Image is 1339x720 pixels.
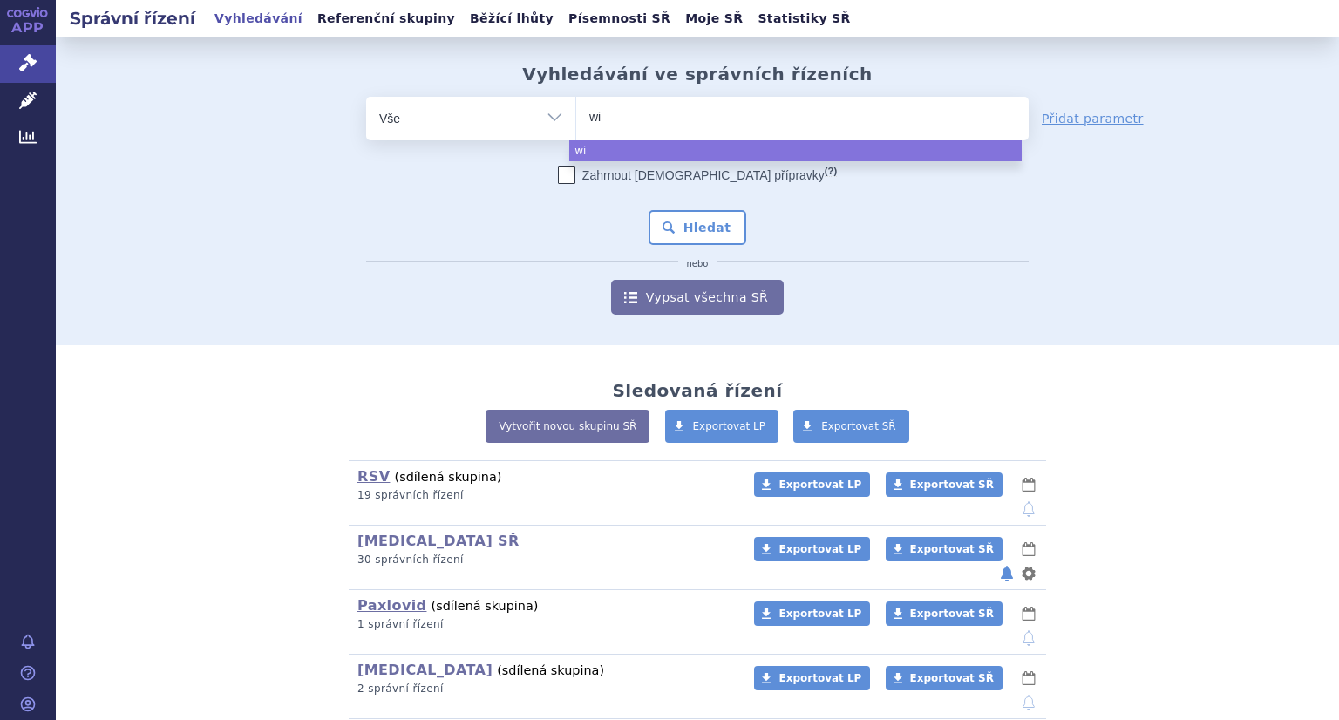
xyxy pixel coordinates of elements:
[395,470,502,484] span: (sdílená skupina)
[1020,692,1037,713] button: notifikace
[357,553,731,567] p: 30 správních řízení
[910,608,994,620] span: Exportovat SŘ
[522,64,873,85] h2: Vyhledávání ve správních řízeních
[357,617,731,632] p: 1 správní řízení
[432,599,539,613] span: (sdílená skupina)
[486,410,649,443] a: Vytvořit novou skupinu SŘ
[910,543,994,555] span: Exportovat SŘ
[680,7,748,31] a: Moje SŘ
[778,672,861,684] span: Exportovat LP
[886,666,1003,690] a: Exportovat SŘ
[312,7,460,31] a: Referenční skupiny
[465,7,559,31] a: Běžící lhůty
[1020,474,1037,495] button: lhůty
[665,410,779,443] a: Exportovat LP
[998,563,1016,584] button: notifikace
[1020,628,1037,649] button: notifikace
[209,7,308,31] a: Vyhledávání
[886,537,1003,561] a: Exportovat SŘ
[752,7,855,31] a: Statistiky SŘ
[678,259,717,269] i: nebo
[612,380,782,401] h2: Sledovaná řízení
[793,410,909,443] a: Exportovat SŘ
[357,468,390,485] a: RSV
[754,601,870,626] a: Exportovat LP
[56,6,209,31] h2: Správní řízení
[754,472,870,497] a: Exportovat LP
[357,488,731,503] p: 19 správních řízení
[1020,563,1037,584] button: nastavení
[910,479,994,491] span: Exportovat SŘ
[558,166,837,184] label: Zahrnout [DEMOGRAPHIC_DATA] přípravky
[778,608,861,620] span: Exportovat LP
[754,666,870,690] a: Exportovat LP
[825,166,837,177] abbr: (?)
[611,280,784,315] a: Vypsat všechna SŘ
[1020,499,1037,520] button: notifikace
[821,420,896,432] span: Exportovat SŘ
[497,663,604,677] span: (sdílená skupina)
[1020,539,1037,560] button: lhůty
[649,210,747,245] button: Hledat
[754,537,870,561] a: Exportovat LP
[910,672,994,684] span: Exportovat SŘ
[778,543,861,555] span: Exportovat LP
[357,597,426,614] a: Paxlovid
[778,479,861,491] span: Exportovat LP
[357,662,493,678] a: [MEDICAL_DATA]
[569,140,1022,161] li: wi
[357,533,520,549] a: [MEDICAL_DATA] SŘ
[1020,668,1037,689] button: lhůty
[693,420,766,432] span: Exportovat LP
[886,601,1003,626] a: Exportovat SŘ
[357,682,731,696] p: 2 správní řízení
[1020,603,1037,624] button: lhůty
[563,7,676,31] a: Písemnosti SŘ
[886,472,1003,497] a: Exportovat SŘ
[1042,110,1144,127] a: Přidat parametr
